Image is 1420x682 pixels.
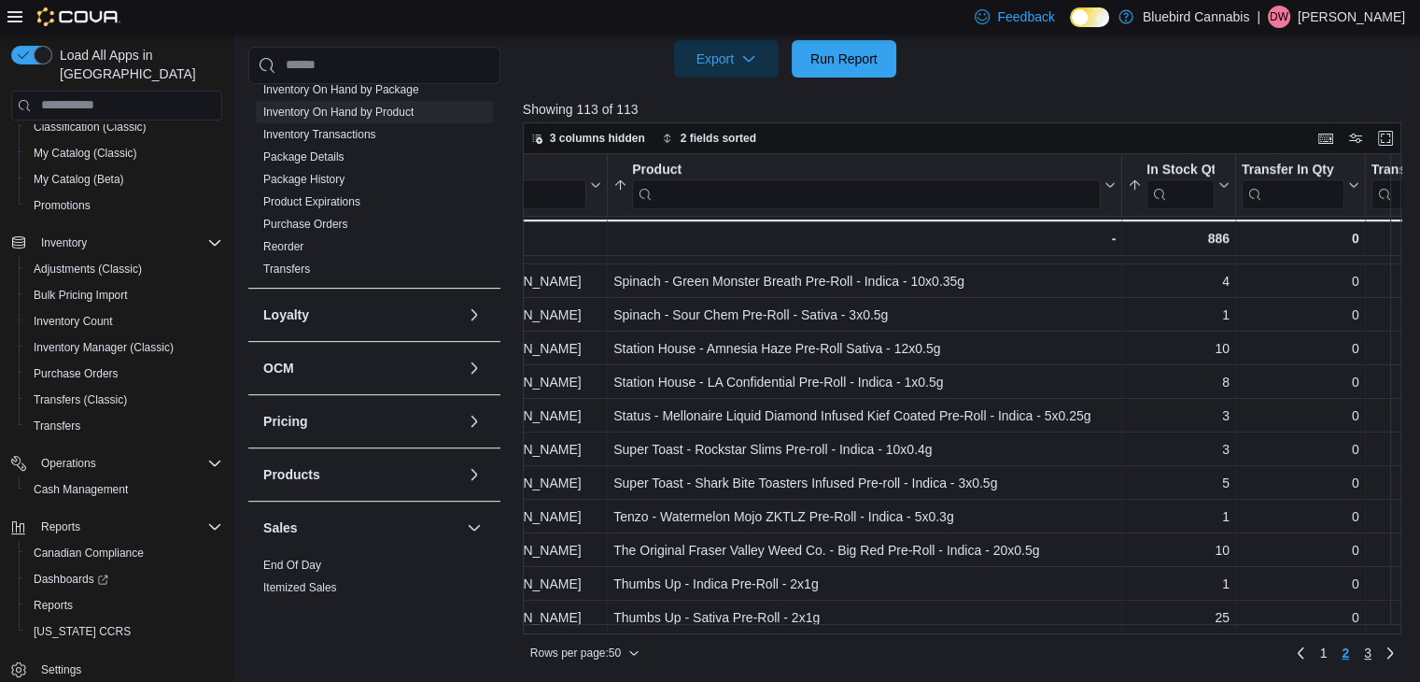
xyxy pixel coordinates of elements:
span: 3 columns hidden [550,131,645,146]
div: Inventory [248,11,500,288]
p: Showing 113 of 113 [523,100,1411,119]
div: - [613,227,1116,249]
a: End Of Day [263,559,321,572]
button: Inventory Count [19,308,230,334]
div: 0 [1242,539,1359,561]
div: 0 [1242,270,1359,292]
span: Transfers [26,415,222,437]
div: Spinach - Green Monster Breath Pre-Roll - Indica - 10x0.35g [613,270,1116,292]
button: Purchase Orders [19,361,230,387]
div: 0 [1242,606,1359,629]
span: Cash Management [26,478,222,501]
span: Cash Management [34,482,128,497]
span: Package Details [263,149,344,164]
button: My Catalog (Classic) [19,140,230,166]
div: Product [632,161,1101,178]
span: Inventory Count [34,314,113,329]
div: Station House - LA Confidential Pre-Roll - Indica - 1x0.5g [613,371,1116,393]
span: Settings [41,662,81,677]
a: Page 1 of 3 [1312,638,1334,668]
a: Inventory Manager (Classic) [26,336,181,359]
button: Transfers (Classic) [19,387,230,413]
span: Adjustments (Classic) [26,258,222,280]
a: Cash Management [26,478,135,501]
a: Package History [263,173,344,186]
button: Sales [463,517,485,539]
span: Product Expirations [263,194,360,209]
a: Reports [26,594,80,617]
input: Dark Mode [1070,7,1109,27]
div: 0 [1242,227,1359,249]
span: Reorder [263,239,303,254]
div: [STREET_ADDRESS][PERSON_NAME] [344,270,601,292]
button: Reports [4,514,230,540]
span: Inventory Transactions [263,127,376,142]
span: Reports [41,519,80,534]
button: Classification (Classic) [19,114,230,140]
span: Canadian Compliance [26,542,222,564]
a: Transfers [26,415,88,437]
div: Totals [344,227,601,249]
a: Purchase Orders [26,362,126,385]
span: Classification (Classic) [26,116,222,138]
span: Inventory [41,235,87,250]
a: Transfers [263,263,310,276]
span: Purchase Orders [34,366,119,381]
a: Bulk Pricing Import [26,284,135,306]
button: 3 columns hidden [524,127,653,149]
span: Reports [34,516,222,538]
div: [STREET_ADDRESS][PERSON_NAME] [344,236,601,259]
span: Transfers (Classic) [26,389,222,411]
span: Dark Mode [1070,27,1071,28]
div: 10 [1128,337,1230,360]
div: Spinach - GMO Cookies Pre-Roll - Indica - 3x0.5g [613,236,1116,259]
button: Enter fullscreen [1374,127,1397,149]
span: Run Report [810,50,878,68]
div: [STREET_ADDRESS][PERSON_NAME] [344,505,601,528]
span: Promotions [34,198,91,213]
span: Inventory Manager (Classic) [26,336,222,359]
div: 0 [1242,371,1359,393]
span: Inventory On Hand by Product [263,105,414,120]
div: Station House - Amnesia Haze Pre-Roll Sativa - 12x0.5g [613,337,1116,360]
button: Product [613,161,1116,208]
span: End Of Day [263,558,321,573]
a: Page 3 of 3 [1357,638,1379,668]
span: Adjustments (Classic) [34,262,142,277]
p: | [1257,6,1260,28]
button: Inventory [34,232,94,254]
div: In Stock Qty [1146,161,1215,178]
a: Settings [34,659,89,681]
a: Itemized Sales [263,581,337,594]
button: Sales [263,519,459,537]
button: Operations [34,452,104,475]
span: Feedback [997,7,1054,26]
div: 0 [1242,438,1359,461]
button: My Catalog (Beta) [19,166,230,192]
div: 3 [1128,405,1230,427]
span: Operations [34,452,222,475]
div: Thumbs Up - Indica Pre-Roll - 2x1g [613,573,1116,595]
div: 0 [1242,505,1359,528]
div: 0 [1242,573,1359,595]
div: 0 [1242,405,1359,427]
span: Package History [263,172,344,187]
div: [STREET_ADDRESS][PERSON_NAME] [344,472,601,494]
div: 1 [1128,304,1230,326]
span: 2 [1342,644,1349,662]
button: Inventory [4,230,230,256]
div: [STREET_ADDRESS][PERSON_NAME] [344,438,601,461]
div: Status - Mellonaire Liquid Diamond Infused Kief Coated Pre-Roll - Indica - 5x0.25g [613,405,1116,427]
button: Pricing [263,412,459,431]
nav: Pagination for preceding grid [1289,638,1400,668]
a: Classification (Classic) [26,116,154,138]
div: 4 [1128,270,1230,292]
div: Sales [248,554,500,606]
button: Rows per page:50 [523,642,647,664]
div: [STREET_ADDRESS][PERSON_NAME] [344,405,601,427]
div: 24 [1128,236,1230,259]
span: Canadian Compliance [34,546,144,561]
h3: Sales [263,519,298,537]
ul: Pagination for preceding grid [1312,638,1378,668]
span: My Catalog (Beta) [34,172,124,187]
